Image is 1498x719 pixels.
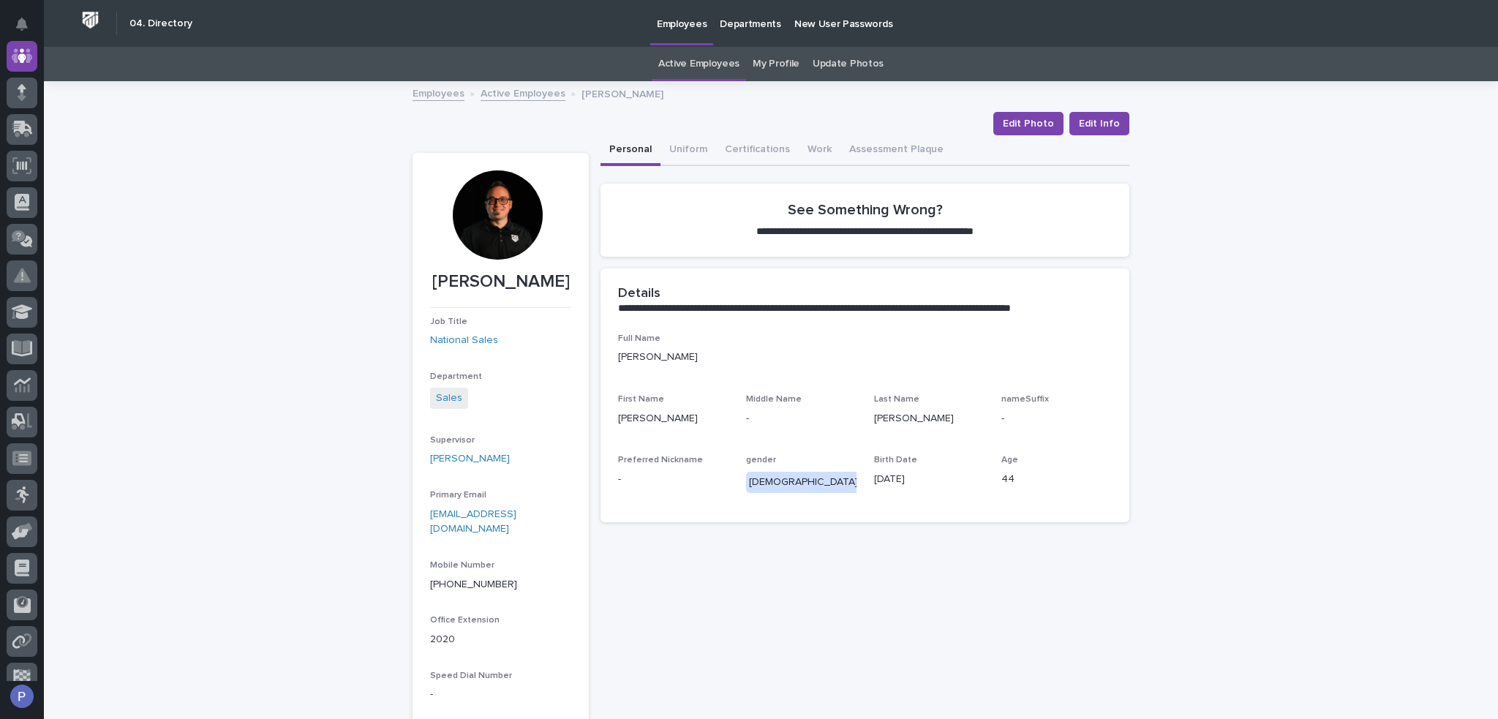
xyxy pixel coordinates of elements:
p: [PERSON_NAME] [618,350,1112,365]
span: Edit Info [1079,116,1120,131]
button: Certifications [716,135,799,166]
a: [PHONE_NUMBER] [430,579,517,590]
h2: See Something Wrong? [788,201,943,219]
img: Workspace Logo [77,7,104,34]
p: - [746,411,857,426]
a: Update Photos [813,47,884,81]
span: Supervisor [430,436,475,445]
span: Primary Email [430,491,486,500]
div: Notifications [18,18,37,41]
p: [PERSON_NAME] [581,85,663,101]
p: 2020 [430,632,571,647]
h2: 04. Directory [129,18,192,30]
span: Middle Name [746,395,802,404]
a: Active Employees [481,84,565,101]
a: Active Employees [658,47,739,81]
p: [DATE] [874,472,985,487]
button: Uniform [660,135,716,166]
p: - [430,687,571,702]
span: gender [746,456,776,464]
button: users-avatar [7,681,37,712]
a: Employees [413,84,464,101]
h2: Details [618,286,660,302]
div: [DEMOGRAPHIC_DATA] [746,472,861,493]
p: [PERSON_NAME] [874,411,985,426]
span: Edit Photo [1003,116,1054,131]
span: Speed Dial Number [430,671,512,680]
button: Personal [601,135,660,166]
span: Job Title [430,317,467,326]
button: Work [799,135,840,166]
button: Edit Photo [993,112,1064,135]
a: [PERSON_NAME] [430,451,510,467]
a: [EMAIL_ADDRESS][DOMAIN_NAME] [430,509,516,535]
p: [PERSON_NAME] [430,271,571,293]
a: My Profile [753,47,799,81]
span: Birth Date [874,456,917,464]
p: 44 [1001,472,1112,487]
span: Preferred Nickname [618,456,703,464]
button: Edit Info [1069,112,1129,135]
span: Last Name [874,395,919,404]
span: nameSuffix [1001,395,1049,404]
a: National Sales [430,333,498,348]
span: Mobile Number [430,561,494,570]
span: First Name [618,395,664,404]
p: [PERSON_NAME] [618,411,729,426]
span: Full Name [618,334,660,343]
span: Office Extension [430,616,500,625]
span: Department [430,372,482,381]
button: Assessment Plaque [840,135,952,166]
span: Age [1001,456,1018,464]
p: - [618,472,729,487]
button: Notifications [7,9,37,39]
p: - [1001,411,1112,426]
a: Sales [436,391,462,406]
